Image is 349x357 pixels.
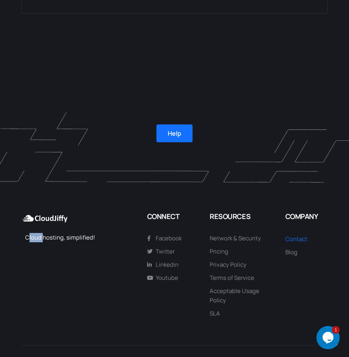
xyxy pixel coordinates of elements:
[147,260,188,269] a: Linkedin
[210,260,247,269] span: Privacy Policy
[210,309,273,318] a: SLA
[210,286,273,305] a: Acceptable Usage Policy
[154,247,175,256] span: Twitter
[156,129,193,138] a: Help
[210,234,273,243] a: Network & Security
[210,273,273,283] a: Terms of Service
[210,309,220,318] span: SLA
[154,273,178,283] span: Youtube
[285,212,321,221] h4: COMPANY
[25,233,139,242] div: Cloud hosting, simplified!
[156,124,193,142] button: Help
[210,234,261,243] span: Network & Security
[316,326,341,349] iframe: chat widget
[147,273,188,283] a: Youtube
[285,235,307,243] a: Contact
[147,212,202,221] h4: CONNECT
[154,234,182,243] span: Facebook
[147,247,188,256] a: Twitter
[210,247,228,256] span: Pricing
[210,260,273,269] a: Privacy Policy
[147,234,188,243] a: Facebook
[210,212,277,221] h4: RESOURCES
[210,273,254,283] span: Terms of Service
[154,260,179,269] span: Linkedin
[210,247,273,256] a: Pricing
[285,248,297,256] a: Blog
